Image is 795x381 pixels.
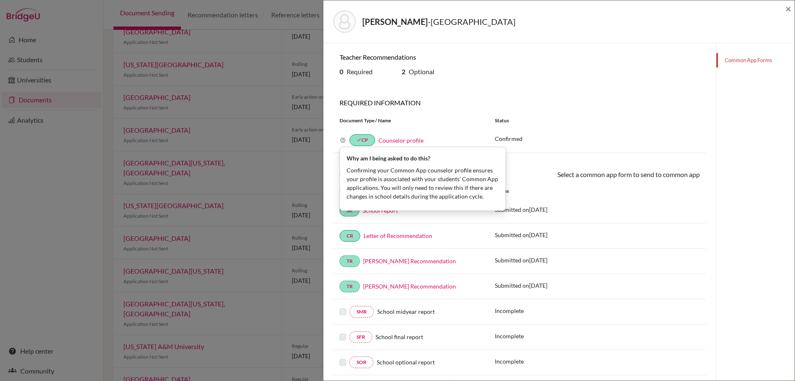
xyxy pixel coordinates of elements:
p: Confirming your Common App counselor profile ensures your profile is associated with your student... [347,166,499,201]
div: Document Type / Name [333,117,489,124]
p: Submitted on [495,281,547,290]
button: Why am I being asked to do this?Confirming your Common App counselor profile ensures your profile... [340,137,346,143]
span: [DATE] [529,231,547,238]
span: Optional [409,68,434,75]
p: Submitted on [495,256,547,265]
a: Counselor profile [378,137,424,144]
p: Incomplete [495,306,524,315]
strong: [PERSON_NAME] [362,17,428,27]
a: Common App Forms [716,53,795,68]
span: Required [347,68,373,75]
span: [DATE] [529,206,547,213]
span: School final report [376,333,423,340]
a: [PERSON_NAME] Recommendation [363,283,456,290]
p: Incomplete [495,357,524,366]
a: doneCP [349,134,375,146]
button: Close [785,4,791,14]
b: Why am I being asked to do this? [347,155,430,162]
b: 0 [340,68,343,75]
h6: REQUIRED INFORMATION [333,99,706,107]
p: Submitted on [495,231,547,239]
div: Select a common app form to send to common app [520,170,706,181]
h6: Teacher Recommendations [340,53,513,61]
div: Status [489,117,706,124]
p: Incomplete [495,332,524,340]
i: done [357,137,361,142]
div: Status [489,187,706,195]
a: SR [340,205,359,216]
a: CR [340,230,360,242]
span: School optional report [377,359,435,366]
p: Submitted on [495,205,547,214]
span: School midyear report [377,308,435,315]
a: SOR [349,357,373,368]
a: Letter of Recommendation [364,232,432,239]
a: SMR [349,306,374,318]
span: [DATE] [529,257,547,264]
a: SFR [349,331,372,343]
div: Document Type / Name [333,187,489,195]
a: [PERSON_NAME] Recommendation [363,257,456,265]
a: TR [340,255,360,267]
a: TR [340,281,360,292]
span: - [GEOGRAPHIC_DATA] [428,17,516,27]
span: [DATE] [529,282,547,289]
b: 2 [402,68,405,75]
span: × [785,2,791,15]
p: Confirmed [495,134,700,143]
